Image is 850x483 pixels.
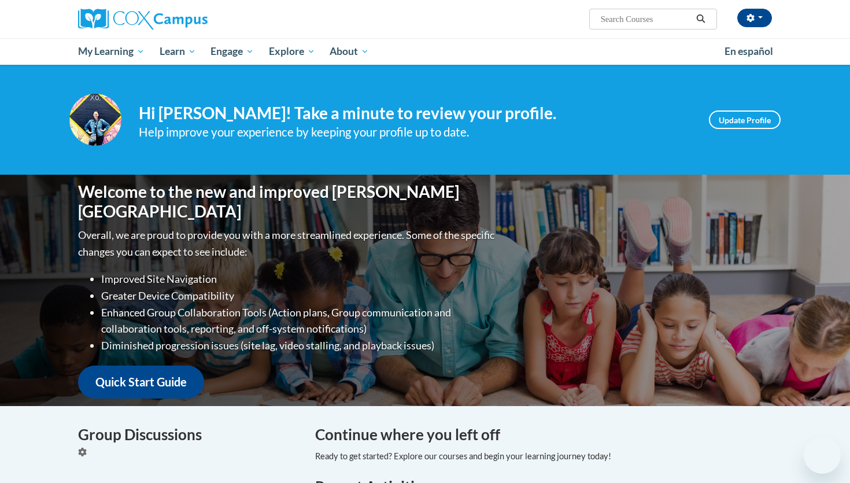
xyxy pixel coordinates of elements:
[709,110,781,129] a: Update Profile
[737,9,772,27] button: Account Settings
[315,423,772,446] h4: Continue where you left off
[139,104,692,123] h4: Hi [PERSON_NAME]! Take a minute to review your profile.
[160,45,196,58] span: Learn
[71,38,152,65] a: My Learning
[101,287,497,304] li: Greater Device Compatibility
[203,38,261,65] a: Engage
[69,94,121,146] img: Profile Image
[101,304,497,338] li: Enhanced Group Collaboration Tools (Action plans, Group communication and collaboration tools, re...
[101,337,497,354] li: Diminished progression issues (site lag, video stalling, and playback issues)
[78,366,204,399] a: Quick Start Guide
[330,45,369,58] span: About
[78,45,145,58] span: My Learning
[61,38,789,65] div: Main menu
[717,39,781,64] a: En español
[78,423,298,446] h4: Group Discussions
[323,38,377,65] a: About
[725,45,773,57] span: En español
[78,182,497,221] h1: Welcome to the new and improved [PERSON_NAME][GEOGRAPHIC_DATA]
[804,437,841,474] iframe: Button to launch messaging window
[261,38,323,65] a: Explore
[139,123,692,142] div: Help improve your experience by keeping your profile up to date.
[210,45,254,58] span: Engage
[78,227,497,260] p: Overall, we are proud to provide you with a more streamlined experience. Some of the specific cha...
[269,45,315,58] span: Explore
[78,9,208,30] img: Cox Campus
[692,12,709,26] button: Search
[78,9,298,30] a: Cox Campus
[600,12,692,26] input: Search Courses
[152,38,204,65] a: Learn
[101,271,497,287] li: Improved Site Navigation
